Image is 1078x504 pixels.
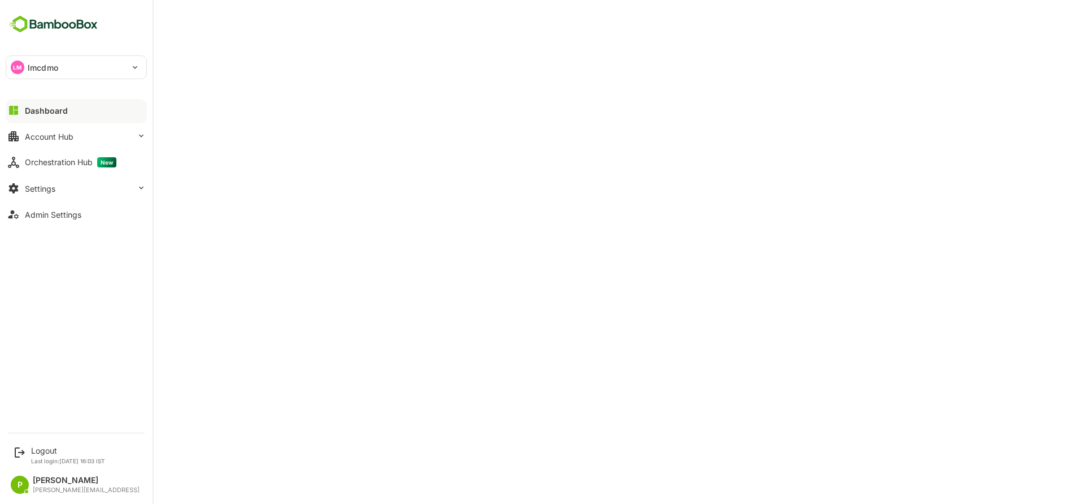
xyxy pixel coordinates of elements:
[25,132,73,141] div: Account Hub
[11,61,24,74] div: LM
[6,125,147,148] button: Account Hub
[25,210,81,219] div: Admin Settings
[33,486,140,494] div: [PERSON_NAME][EMAIL_ADDRESS]
[6,56,146,79] div: LMlmcdmo
[6,151,147,174] button: Orchestration HubNew
[31,458,105,464] p: Last login: [DATE] 16:03 IST
[6,177,147,200] button: Settings
[97,157,116,167] span: New
[11,476,29,494] div: P
[25,106,68,115] div: Dashboard
[6,14,101,35] img: BambooboxFullLogoMark.5f36c76dfaba33ec1ec1367b70bb1252.svg
[28,62,58,74] p: lmcdmo
[25,157,116,167] div: Orchestration Hub
[6,99,147,122] button: Dashboard
[25,184,55,193] div: Settings
[31,446,105,455] div: Logout
[33,476,140,485] div: [PERSON_NAME]
[6,203,147,226] button: Admin Settings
